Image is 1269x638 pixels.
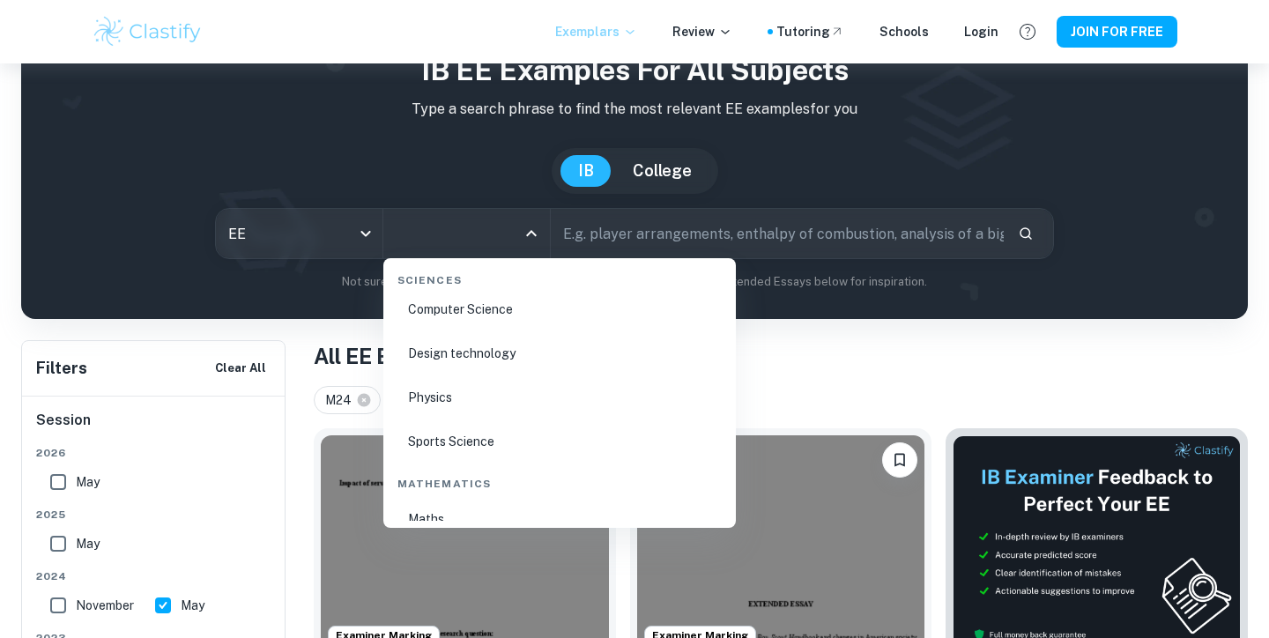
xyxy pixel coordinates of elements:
[555,22,637,41] p: Exemplars
[314,340,1248,372] h1: All EE Examples
[390,333,729,374] li: Design technology
[36,568,272,584] span: 2024
[36,410,272,445] h6: Session
[672,22,732,41] p: Review
[35,49,1234,92] h1: IB EE examples for all subjects
[390,258,729,295] div: Sciences
[36,507,272,523] span: 2025
[211,355,271,382] button: Clear All
[76,596,134,615] span: November
[36,356,87,381] h6: Filters
[882,442,917,478] button: Please log in to bookmark exemplars
[615,155,709,187] button: College
[1013,17,1043,47] button: Help and Feedback
[35,99,1234,120] p: Type a search phrase to find the most relevant EE examples for you
[1011,219,1041,249] button: Search
[216,209,382,258] div: EE
[325,390,360,410] span: M24
[551,209,1004,258] input: E.g. player arrangements, enthalpy of combustion, analysis of a big city...
[1057,16,1177,48] button: JOIN FOR FREE
[776,22,844,41] a: Tutoring
[390,462,729,499] div: Mathematics
[390,377,729,418] li: Physics
[76,534,100,553] span: May
[92,14,204,49] img: Clastify logo
[964,22,998,41] a: Login
[390,421,729,462] li: Sports Science
[314,386,381,414] div: M24
[76,472,100,492] span: May
[519,221,544,246] button: Close
[390,499,729,539] li: Maths
[390,289,729,330] li: Computer Science
[560,155,612,187] button: IB
[35,273,1234,291] p: Not sure what to search for? You can always look through our example Extended Essays below for in...
[181,596,204,615] span: May
[879,22,929,41] a: Schools
[36,445,272,461] span: 2026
